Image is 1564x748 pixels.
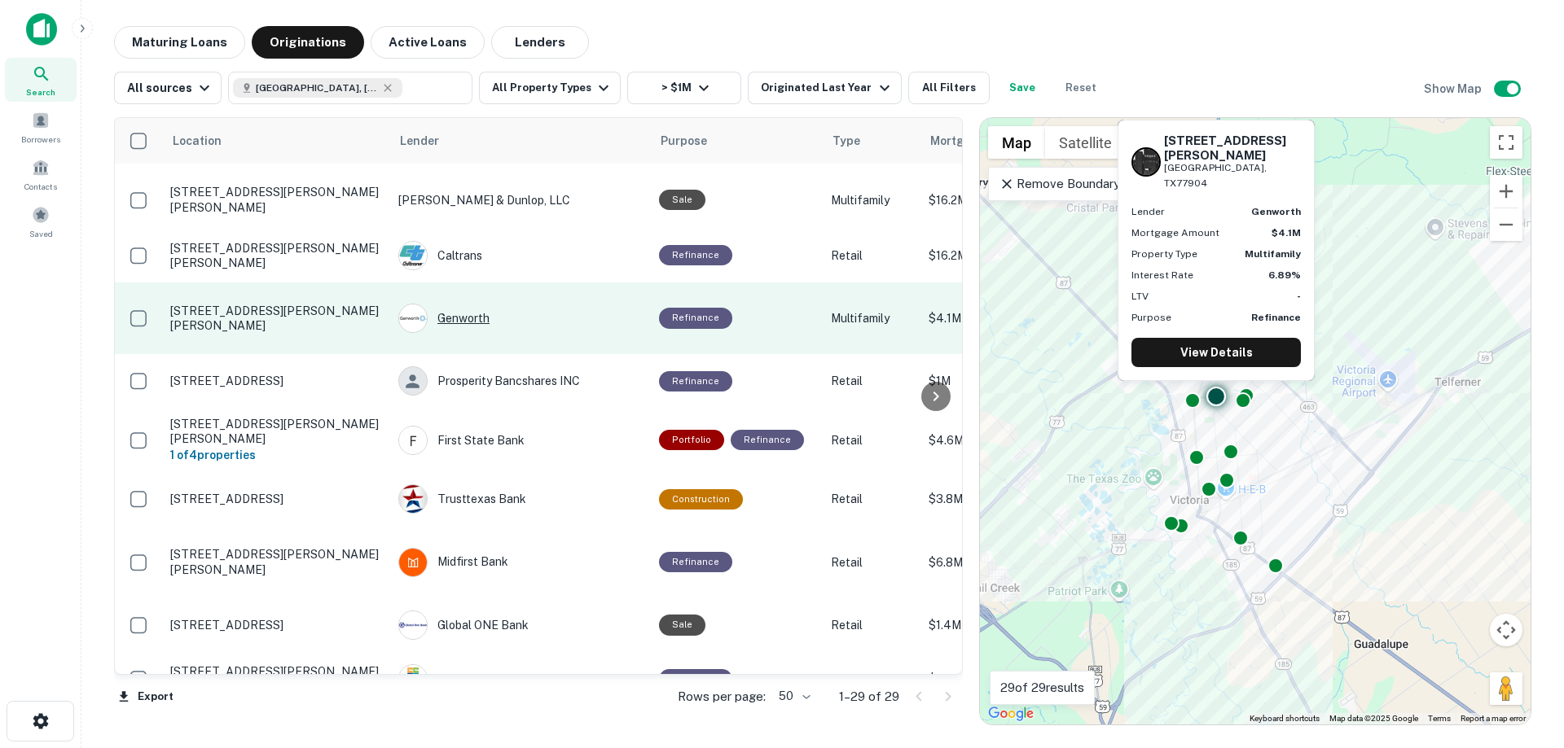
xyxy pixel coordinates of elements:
[659,430,724,450] div: This is a portfolio loan with 4 properties
[761,78,894,98] div: Originated Last Year
[1045,126,1126,159] button: Show satellite imagery
[5,152,77,196] a: Contacts
[831,670,912,688] p: Retail
[170,547,382,576] p: [STREET_ADDRESS][PERSON_NAME][PERSON_NAME]
[984,703,1038,724] a: Open this area in Google Maps (opens a new window)
[398,484,643,514] div: Trusttexas Bank
[398,610,643,640] div: Global ONE Bank
[127,78,214,98] div: All sources
[1131,204,1165,219] p: Lender
[839,687,899,706] p: 1–29 of 29
[170,417,382,446] p: [STREET_ADDRESS][PERSON_NAME][PERSON_NAME]
[399,611,427,639] img: picture
[1131,289,1149,304] p: LTV
[831,490,912,508] p: Retail
[256,81,378,95] span: [GEOGRAPHIC_DATA], [GEOGRAPHIC_DATA], [GEOGRAPHIC_DATA]
[831,372,912,390] p: Retail
[1131,338,1301,367] a: View Details
[831,616,912,634] p: Retail
[399,426,427,454] img: fsbgraham.bank.png
[371,26,485,59] button: Active Loans
[678,687,766,706] p: Rows per page:
[1461,714,1526,723] a: Report a map error
[908,72,990,104] button: All Filters
[5,199,77,243] a: Saved
[1250,713,1320,724] button: Keyboard shortcuts
[114,72,222,104] button: All sources
[398,304,643,333] div: Genworth
[400,131,439,151] span: Lender
[823,118,920,164] th: Type
[114,26,245,59] button: Maturing Loans
[1272,227,1301,238] strong: $4.1M
[1268,269,1301,281] strong: 6.89%
[659,489,743,510] div: This loan purpose was for construction
[1483,618,1564,696] iframe: Chat Widget
[1490,126,1522,159] button: Toggle fullscreen view
[1329,714,1418,723] span: Map data ©2025 Google
[984,703,1038,724] img: Google
[980,118,1531,724] div: 0 0
[661,131,728,151] span: Purpose
[1490,175,1522,208] button: Zoom in
[170,664,382,693] p: [STREET_ADDRESS][PERSON_NAME][PERSON_NAME]
[398,548,643,577] div: Midfirst Bank
[999,174,1120,194] p: Remove Boundary
[399,485,427,513] img: picture
[1297,291,1301,302] strong: -
[398,426,643,455] div: First State Bank
[170,304,382,333] p: [STREET_ADDRESS][PERSON_NAME][PERSON_NAME]
[1055,72,1107,104] button: Reset
[831,431,912,449] p: Retail
[491,26,589,59] button: Lenders
[659,552,732,572] div: This loan purpose was for refinancing
[1000,678,1084,698] p: 29 of 29 results
[1428,714,1451,723] a: Terms (opens in new tab)
[399,242,427,269] img: picture
[1251,312,1301,323] strong: Refinance
[170,492,382,506] p: [STREET_ADDRESS]
[479,72,621,104] button: All Property Types
[21,133,60,146] span: Borrowers
[1245,248,1301,260] strong: Multifamily
[1164,160,1301,191] p: [GEOGRAPHIC_DATA], TX77904
[170,241,382,270] p: [STREET_ADDRESS][PERSON_NAME][PERSON_NAME]
[1490,208,1522,241] button: Zoom out
[170,618,382,632] p: [STREET_ADDRESS]
[1131,225,1219,240] p: Mortgage Amount
[399,665,427,693] img: picture
[1164,133,1301,163] h6: [STREET_ADDRESS][PERSON_NAME]
[1131,268,1193,282] p: Interest Rate
[399,549,427,576] img: picture
[659,190,705,210] div: Sale
[399,304,427,332] img: picture
[659,371,732,391] div: This loan purpose was for refinancing
[988,126,1045,159] button: Show street map
[162,118,390,164] th: Location
[831,247,912,265] p: Retail
[651,118,823,164] th: Purpose
[1131,310,1171,325] p: Purpose
[5,58,77,102] a: Search
[731,430,804,450] div: This loan purpose was for refinancing
[26,85,55,98] span: Search
[659,308,732,328] div: This loan purpose was for refinancing
[659,245,732,265] div: This loan purpose was for refinancing
[627,72,741,104] button: > $1M
[659,669,732,689] div: This loan purpose was for refinancing
[390,118,651,164] th: Lender
[170,374,382,388] p: [STREET_ADDRESS]
[772,685,813,708] div: 50
[114,685,178,709] button: Export
[1424,80,1484,98] h6: Show Map
[1131,247,1197,261] p: Property Type
[26,13,57,46] img: capitalize-icon.png
[24,180,57,193] span: Contacts
[748,72,901,104] button: Originated Last Year
[1251,206,1301,217] strong: genworth
[5,105,77,149] a: Borrowers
